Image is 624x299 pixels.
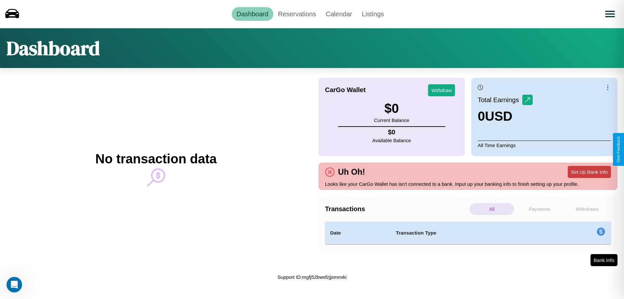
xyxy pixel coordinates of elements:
[325,180,611,188] p: Looks like your CarGo Wallet has isn't connected to a bank. Input up your banking info to finish ...
[565,203,609,215] p: Withdraws
[325,205,468,213] h4: Transactions
[273,7,321,21] a: Reservations
[95,152,216,166] h2: No transaction data
[357,7,389,21] a: Listings
[601,5,619,23] button: Open menu
[470,203,514,215] p: All
[374,101,409,116] h3: $ 0
[568,166,611,178] button: Set Up Bank Info
[374,116,409,125] p: Current Balance
[321,7,357,21] a: Calendar
[372,136,411,145] p: Available Balance
[591,254,617,266] button: Bank Info
[232,7,273,21] a: Dashboard
[325,222,611,244] table: simple table
[6,35,100,61] h1: Dashboard
[335,167,368,177] h4: Uh Oh!
[325,86,366,94] h4: CarGo Wallet
[6,277,22,292] iframe: Intercom live chat
[278,273,347,281] p: Support ID: mgfj52bwsfzjjsmnvki
[478,94,522,106] p: Total Earnings
[478,141,611,150] p: All Time Earnings
[616,136,621,163] div: Give Feedback
[330,229,385,237] h4: Date
[428,84,455,96] button: Withdraw
[478,109,533,124] h3: 0 USD
[517,203,562,215] p: Payments
[396,229,543,237] h4: Transaction Type
[372,129,411,136] h4: $ 0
